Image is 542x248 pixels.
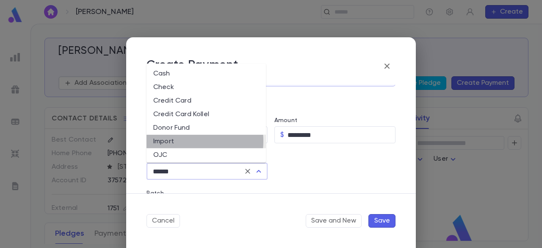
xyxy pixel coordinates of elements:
label: Amount [274,117,297,124]
li: Donor Fund [147,121,266,135]
button: Clear [242,165,254,177]
li: Credit Card [147,94,266,108]
button: Save [368,214,395,228]
p: $ [280,131,284,139]
button: Close [253,165,265,177]
p: Create Payment [147,58,238,75]
li: Credit Card Kollel [147,108,266,121]
li: Cash [147,67,266,81]
button: Save and New [306,214,362,228]
li: Import [147,135,266,148]
button: Cancel [147,214,180,228]
li: PayPal [147,162,266,176]
label: Batch [147,190,164,197]
li: Check [147,81,266,94]
li: OJC [147,148,266,162]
